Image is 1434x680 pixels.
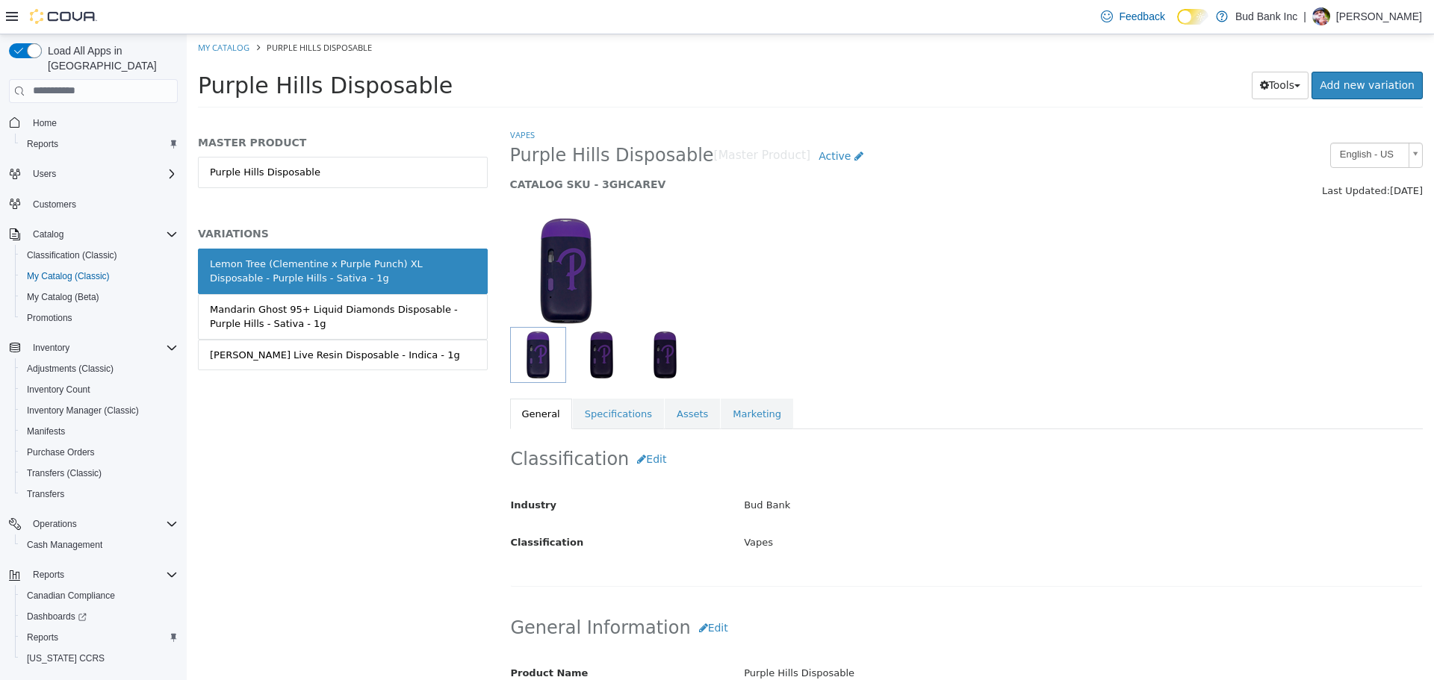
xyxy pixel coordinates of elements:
[21,135,64,153] a: Reports
[27,652,105,664] span: [US_STATE] CCRS
[27,165,62,183] button: Users
[27,425,65,437] span: Manifests
[1143,108,1236,134] a: English - US
[21,309,178,327] span: Promotions
[33,569,64,581] span: Reports
[21,381,178,399] span: Inventory Count
[323,364,385,396] a: General
[15,287,184,308] button: My Catalog (Beta)
[33,199,76,210] span: Customers
[27,114,63,132] a: Home
[1235,7,1297,25] p: Bud Bank Inc
[21,309,78,327] a: Promotions
[27,539,102,551] span: Cash Management
[27,515,178,533] span: Operations
[27,113,178,132] span: Home
[11,7,63,19] a: My Catalog
[21,628,178,646] span: Reports
[1135,151,1203,162] span: Last Updated:
[15,308,184,328] button: Promotions
[534,364,606,396] a: Marketing
[1065,37,1123,65] button: Tools
[27,270,110,282] span: My Catalog (Classic)
[21,360,178,378] span: Adjustments (Classic)
[3,337,184,358] button: Inventory
[1119,9,1164,24] span: Feedback
[27,566,70,584] button: Reports
[27,611,87,623] span: Dashboards
[546,458,1247,484] div: Bud Bank
[27,467,102,479] span: Transfers (Classic)
[15,606,184,627] a: Dashboards
[386,364,477,396] a: Specifications
[21,402,178,419] span: Inventory Manager (Classic)
[442,411,488,439] button: Edit
[27,515,83,533] button: Operations
[324,411,1236,439] h2: Classification
[27,291,99,303] span: My Catalog (Beta)
[21,464,108,482] a: Transfers (Classic)
[504,580,550,608] button: Edit
[15,421,184,442] button: Manifests
[3,163,184,184] button: Users
[21,288,105,306] a: My Catalog (Beta)
[323,110,527,133] span: Purple Hills Disposable
[21,443,101,461] a: Purchase Orders
[15,442,184,463] button: Purchase Orders
[21,608,93,626] a: Dashboards
[27,225,69,243] button: Catalog
[1312,7,1330,25] div: Darren Lopes
[527,116,624,128] small: [Master Product]
[324,580,1236,608] h2: General Information
[1303,7,1306,25] p: |
[11,122,301,154] a: Purple Hills Disposable
[21,422,178,440] span: Manifests
[324,465,370,476] span: Industry
[324,633,402,644] span: Product Name
[21,267,116,285] a: My Catalog (Classic)
[21,381,96,399] a: Inventory Count
[21,135,178,153] span: Reports
[27,339,75,357] button: Inventory
[15,379,184,400] button: Inventory Count
[21,485,178,503] span: Transfers
[21,422,71,440] a: Manifests
[21,288,178,306] span: My Catalog (Beta)
[21,464,178,482] span: Transfers (Classic)
[21,536,178,554] span: Cash Management
[21,628,64,646] a: Reports
[27,631,58,643] span: Reports
[15,134,184,155] button: Reports
[15,245,184,266] button: Classification (Classic)
[23,314,273,328] div: [PERSON_NAME] Live Resin Disposable - Indica - 1g
[30,9,97,24] img: Cova
[80,7,185,19] span: Purple Hills Disposable
[21,608,178,626] span: Dashboards
[15,648,184,669] button: [US_STATE] CCRS
[27,405,139,417] span: Inventory Manager (Classic)
[323,143,1002,157] h5: CATALOG SKU - 3GHCAREV
[27,196,82,213] a: Customers
[27,590,115,602] span: Canadian Compliance
[21,485,70,503] a: Transfers
[27,566,178,584] span: Reports
[15,534,184,555] button: Cash Management
[1095,1,1170,31] a: Feedback
[11,193,301,206] h5: VARIATIONS
[15,463,184,484] button: Transfers (Classic)
[478,364,533,396] a: Assets
[27,339,178,357] span: Inventory
[23,268,289,297] div: Mandarin Ghost 95+ Liquid Diamonds Disposable - Purple Hills - Sativa - 1g
[27,312,72,324] span: Promotions
[21,587,121,605] a: Canadian Compliance
[21,443,178,461] span: Purchase Orders
[1144,109,1216,132] span: English - US
[546,626,1247,652] div: Purple Hills Disposable
[27,195,178,213] span: Customers
[27,446,95,458] span: Purchase Orders
[1203,151,1236,162] span: [DATE]
[3,564,184,585] button: Reports
[15,266,184,287] button: My Catalog (Classic)
[546,496,1247,522] div: Vapes
[21,649,178,667] span: Washington CCRS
